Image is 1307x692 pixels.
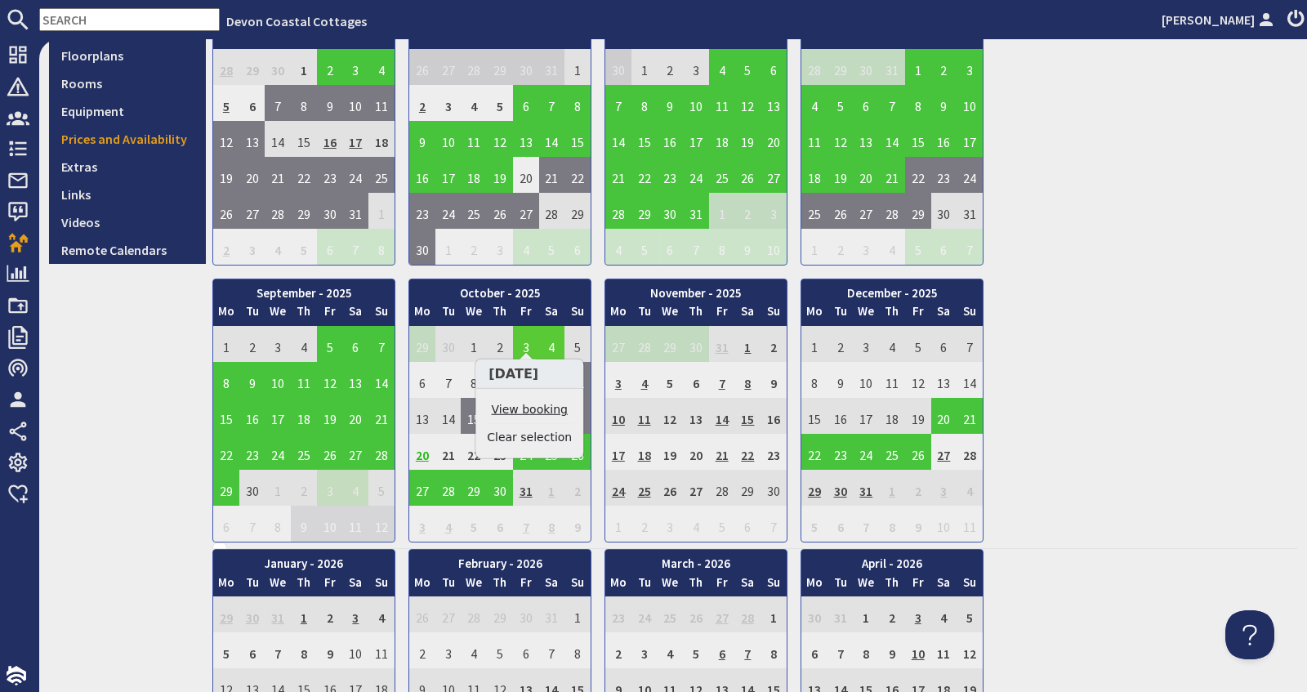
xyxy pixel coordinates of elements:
[709,302,735,326] th: Fr
[761,326,787,362] td: 2
[265,85,291,121] td: 7
[343,85,369,121] td: 10
[827,302,854,326] th: Tu
[7,666,26,685] img: staytech_i_w-64f4e8e9ee0a9c174fd5317b4b171b261742d2d393467e5bdba4413f4f884c10.svg
[605,326,631,362] td: 27
[317,302,343,326] th: Fr
[564,229,591,265] td: 6
[317,434,343,470] td: 26
[564,193,591,229] td: 29
[879,326,905,362] td: 4
[605,85,631,121] td: 7
[461,229,487,265] td: 2
[879,229,905,265] td: 4
[239,85,265,121] td: 6
[683,362,709,398] td: 6
[657,121,683,157] td: 16
[226,13,367,29] a: Devon Coastal Cottages
[605,193,631,229] td: 28
[343,434,369,470] td: 27
[879,121,905,157] td: 14
[735,157,761,193] td: 26
[265,302,291,326] th: We
[735,302,761,326] th: Sa
[761,229,787,265] td: 10
[409,85,435,121] td: 2
[605,279,787,303] th: November - 2025
[265,229,291,265] td: 4
[1225,610,1274,659] iframe: Toggle Customer Support
[317,157,343,193] td: 23
[239,193,265,229] td: 27
[827,157,854,193] td: 19
[461,121,487,157] td: 11
[291,121,317,157] td: 15
[239,302,265,326] th: Tu
[827,193,854,229] td: 26
[957,326,983,362] td: 7
[49,153,206,181] a: Extras
[49,125,206,153] a: Prices and Availability
[539,49,565,85] td: 31
[213,326,239,362] td: 1
[343,49,369,85] td: 3
[343,121,369,157] td: 17
[905,193,931,229] td: 29
[239,49,265,85] td: 29
[801,49,827,85] td: 28
[487,193,513,229] td: 26
[435,398,462,434] td: 14
[368,398,395,434] td: 21
[761,157,787,193] td: 27
[709,121,735,157] td: 18
[931,302,957,326] th: Sa
[564,121,591,157] td: 15
[853,398,879,434] td: 17
[343,229,369,265] td: 7
[761,121,787,157] td: 20
[368,193,395,229] td: 1
[657,157,683,193] td: 23
[213,362,239,398] td: 8
[265,326,291,362] td: 3
[513,302,539,326] th: Fr
[605,302,631,326] th: Mo
[213,434,239,470] td: 22
[487,302,513,326] th: Th
[564,326,591,362] td: 5
[409,302,435,326] th: Mo
[605,398,631,434] td: 10
[657,362,683,398] td: 5
[709,326,735,362] td: 31
[213,49,239,85] td: 28
[513,229,539,265] td: 4
[709,193,735,229] td: 1
[631,229,658,265] td: 5
[409,49,435,85] td: 26
[853,49,879,85] td: 30
[957,121,983,157] td: 17
[853,229,879,265] td: 3
[343,398,369,434] td: 20
[291,434,317,470] td: 25
[905,157,931,193] td: 22
[801,121,827,157] td: 11
[564,157,591,193] td: 22
[487,429,572,446] a: Clear selection
[539,302,565,326] th: Sa
[49,236,206,264] a: Remote Calendars
[487,157,513,193] td: 19
[683,121,709,157] td: 17
[213,121,239,157] td: 12
[291,157,317,193] td: 22
[213,302,239,326] th: Mo
[931,85,957,121] td: 9
[879,85,905,121] td: 7
[957,157,983,193] td: 24
[905,362,931,398] td: 12
[683,49,709,85] td: 3
[905,302,931,326] th: Fr
[539,121,565,157] td: 14
[957,398,983,434] td: 21
[461,362,487,398] td: 8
